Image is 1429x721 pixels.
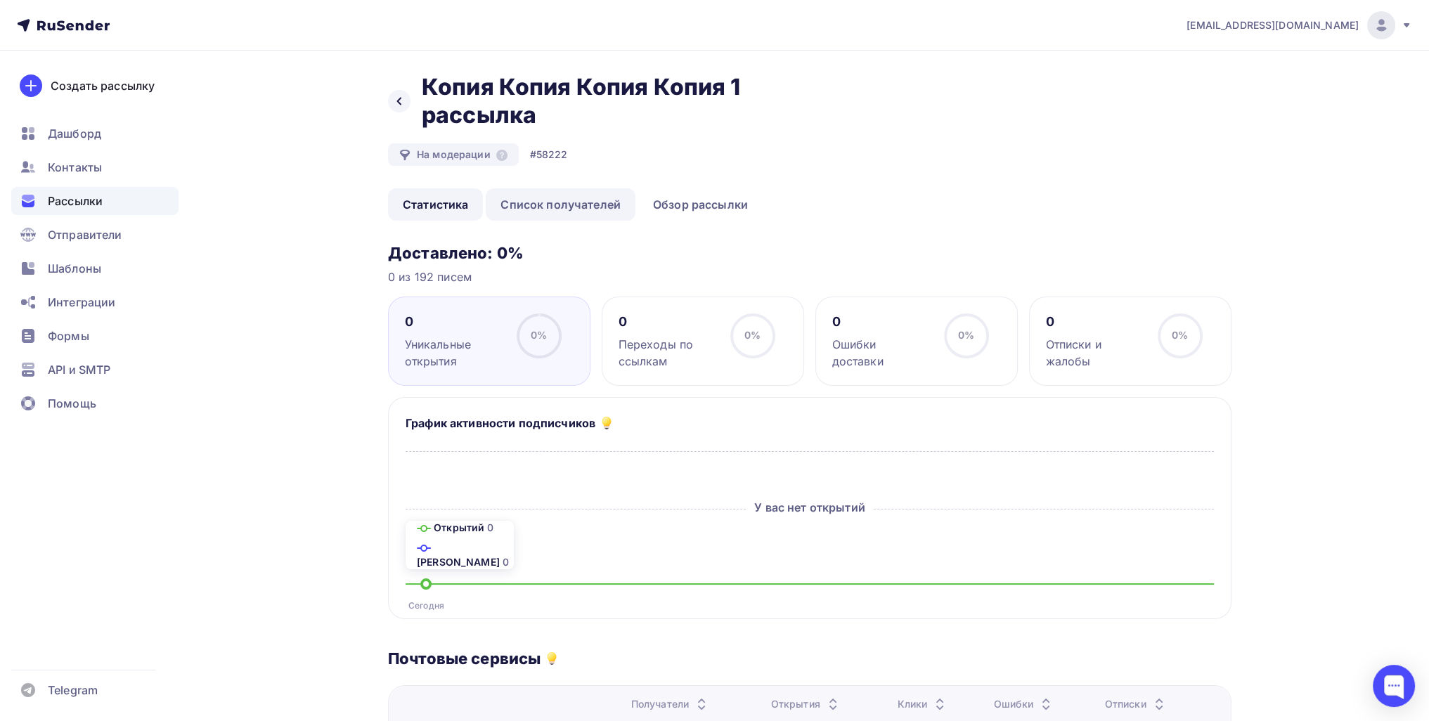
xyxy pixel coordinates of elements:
div: Ошибки [994,697,1054,711]
a: Список получателей [486,188,635,221]
a: Контакты [11,153,179,181]
div: Ошибки доставки [832,336,931,370]
span: [EMAIL_ADDRESS][DOMAIN_NAME] [1186,18,1359,32]
span: Сегодня [408,600,444,611]
a: Рассылки [11,187,179,215]
span: Контакты [48,159,102,176]
a: Формы [11,322,179,350]
h5: График активности подписчиков [406,415,595,431]
span: 0% [531,329,547,341]
span: 0% [744,329,761,341]
a: Статистика [388,188,483,221]
span: 0% [958,329,974,341]
h3: Почтовые сервисы [388,649,541,668]
span: 0 [503,556,509,568]
a: Отправители [11,221,179,249]
div: Уникальные открытия [405,336,504,370]
h2: Копия Копия Копия Копия 1 рассылка [422,73,846,129]
a: Обзор рассылки [638,188,763,221]
div: 0 [1046,313,1145,330]
span: API и SMTP [48,361,110,378]
span: Помощь [48,395,96,412]
div: 0 [832,313,931,330]
span: Шаблоны [48,260,101,277]
span: Рассылки [48,193,103,209]
span: Интеграции [48,294,115,311]
div: Открытия [771,697,841,711]
span: Telegram [48,682,98,699]
div: Получатели [631,697,710,711]
div: Переходы по ссылкам [619,336,718,370]
img: Сегодня [420,578,432,590]
a: [EMAIL_ADDRESS][DOMAIN_NAME] [1186,11,1412,39]
div: Отписки [1105,697,1168,711]
span: 0 [487,521,493,533]
div: Создать рассылку [51,77,155,94]
div: Отписки и жалобы [1046,336,1145,370]
span: Формы [48,327,89,344]
span: У вас нет открытий [747,500,872,514]
a: Шаблоны [11,254,179,282]
div: 0 [619,313,718,330]
div: 0 из 192 писем [388,268,1231,285]
div: 0 [405,313,504,330]
img: Кликов [417,545,431,552]
h3: Доставлено: 0% [388,243,1231,263]
div: #58222 [530,148,568,162]
span: Дашборд [48,125,101,142]
span: Отправители [48,226,122,243]
span: 0% [1172,329,1188,341]
a: Дашборд [11,119,179,148]
div: На модерации [388,143,519,166]
div: Клики [897,697,948,711]
span: Открытий [434,521,484,533]
span: [PERSON_NAME] [417,556,500,568]
img: Открытий [417,525,431,532]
